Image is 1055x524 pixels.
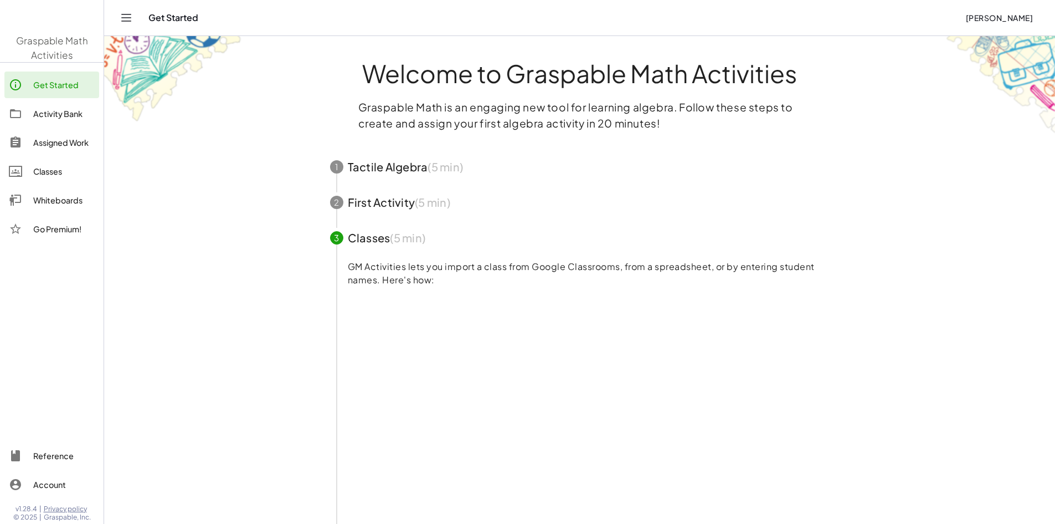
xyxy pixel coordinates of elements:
[4,442,99,469] a: Reference
[16,34,88,61] span: Graspable Math Activities
[965,13,1033,23] span: [PERSON_NAME]
[330,196,343,209] div: 2
[33,107,95,120] div: Activity Bank
[44,505,91,513] a: Privacy policy
[39,513,42,522] span: |
[4,72,99,98] a: Get Started
[4,100,99,127] a: Activity Bank
[956,8,1042,28] button: [PERSON_NAME]
[33,194,95,207] div: Whiteboards
[117,9,135,27] button: Toggle navigation
[16,505,37,513] span: v1.28.4
[104,35,243,123] img: get-started-bg-ul-Ceg4j33I.png
[13,513,37,522] span: © 2025
[348,260,830,287] p: GM Activities lets you import a class from Google Classrooms, from a spreadsheet, or by entering ...
[330,160,343,174] div: 1
[33,136,95,149] div: Assigned Work
[358,99,801,131] p: Graspable Math is an engaging new tool for learning algebra. Follow these steps to create and ass...
[317,185,843,220] button: 2First Activity(5 min)
[317,149,843,185] button: 1Tactile Algebra(5 min)
[4,471,99,498] a: Account
[33,78,95,91] div: Get Started
[330,231,343,245] div: 3
[33,478,95,491] div: Account
[4,158,99,185] a: Classes
[39,505,42,513] span: |
[317,220,843,256] button: 3Classes(5 min)
[44,513,91,522] span: Graspable, Inc.
[4,129,99,156] a: Assigned Work
[33,165,95,178] div: Classes
[4,187,99,213] a: Whiteboards
[310,60,850,86] h1: Welcome to Graspable Math Activities
[33,222,95,236] div: Go Premium!
[33,449,95,462] div: Reference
